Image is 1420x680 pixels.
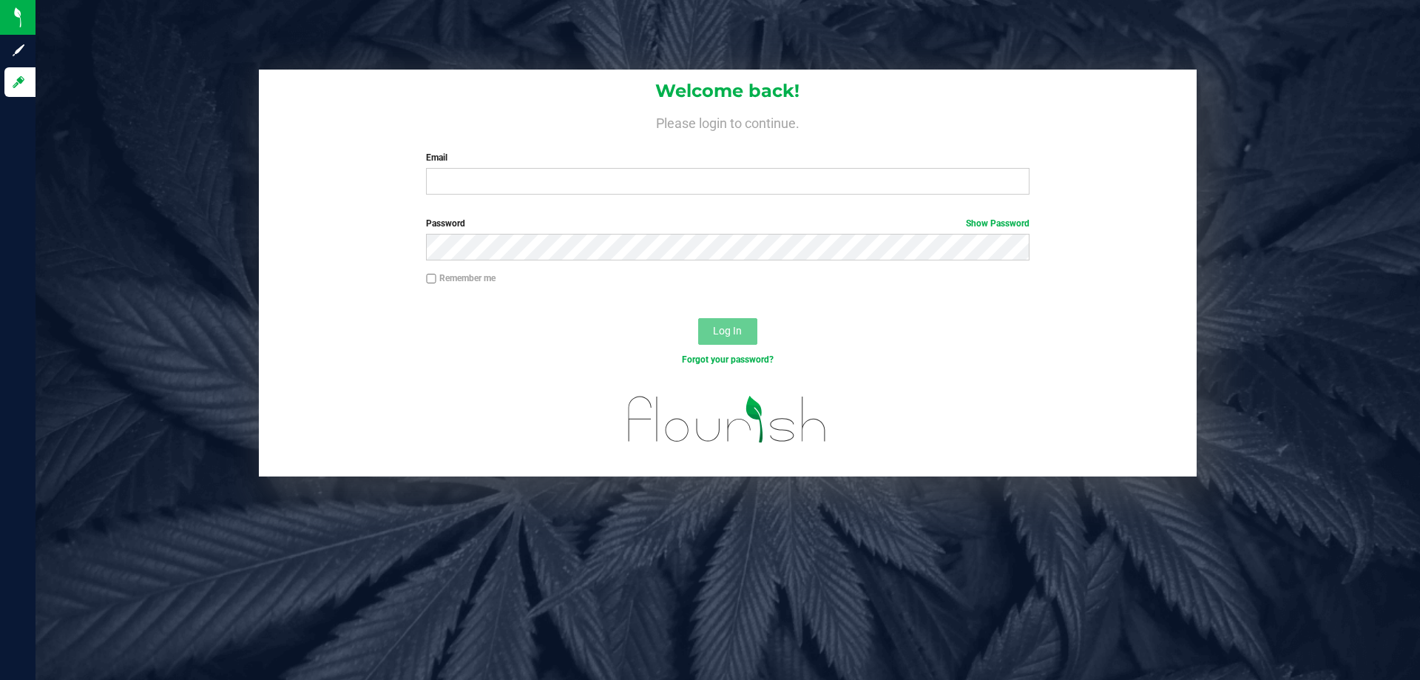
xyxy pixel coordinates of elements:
[11,75,26,90] inline-svg: Log in
[11,43,26,58] inline-svg: Sign up
[698,318,757,345] button: Log In
[713,325,742,337] span: Log In
[426,274,436,284] input: Remember me
[426,272,496,285] label: Remember me
[259,112,1197,130] h4: Please login to continue.
[966,218,1029,229] a: Show Password
[610,382,845,457] img: flourish_logo.svg
[426,218,465,229] span: Password
[682,354,774,365] a: Forgot your password?
[426,151,1029,164] label: Email
[259,81,1197,101] h1: Welcome back!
